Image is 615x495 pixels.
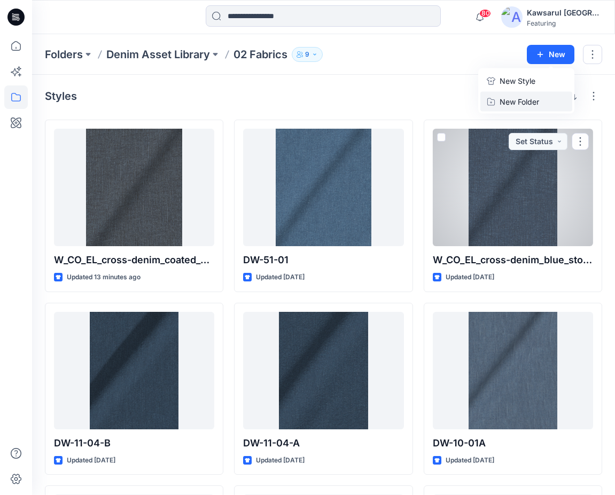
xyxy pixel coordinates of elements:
a: New Style [480,70,572,92]
p: New Style [500,75,535,88]
a: W_CO_EL_cross-denim_coated_dark blue stone [54,129,214,246]
img: avatar [501,6,523,28]
p: DW-51-01 [243,253,403,268]
div: Kawsarul [GEOGRAPHIC_DATA] [527,6,602,19]
p: DW-10-01A [433,436,593,451]
a: W_CO_EL_cross-denim_blue_stone [433,129,593,246]
a: DW-11-04-B [54,312,214,429]
div: Featuring [527,19,602,27]
p: Updated [DATE] [446,455,494,466]
a: Denim Asset Library [106,47,210,62]
p: Updated [DATE] [256,272,305,283]
a: DW-11-04-A [243,312,403,429]
button: New [527,45,574,64]
p: W_CO_EL_cross-denim_coated_dark blue stone [54,253,214,268]
p: New Folder [500,96,539,107]
h4: Styles [45,90,77,103]
a: Folders [45,47,83,62]
p: W_CO_EL_cross-denim_blue_stone [433,253,593,268]
p: 02 Fabrics [233,47,287,62]
p: DW-11-04-B [54,436,214,451]
p: 9 [305,49,309,60]
p: Updated 13 minutes ago [67,272,141,283]
p: Updated [DATE] [446,272,494,283]
span: 80 [479,9,491,18]
button: 9 [292,47,323,62]
p: Updated [DATE] [256,455,305,466]
p: DW-11-04-A [243,436,403,451]
a: DW-10-01A [433,312,593,429]
p: Updated [DATE] [67,455,115,466]
a: DW-51-01 [243,129,403,246]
